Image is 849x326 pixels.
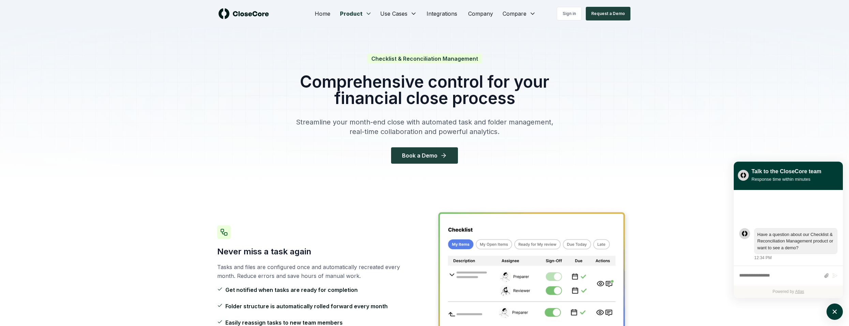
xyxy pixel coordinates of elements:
[225,286,358,294] span: Get notified when tasks are ready for completion
[391,147,458,164] button: Book a Demo
[754,228,837,261] div: Monday, October 6, 12:34 PM
[336,7,376,20] button: Product
[795,289,804,294] a: Atlas
[367,54,482,63] span: Checklist & Reconciliation Management
[824,273,829,279] button: Attach files by clicking or dropping files here
[734,190,843,298] div: atlas-ticket
[217,263,416,280] p: Tasks and files are configured once and automatically recreated every month. Reduce errors and sa...
[380,10,407,18] span: Use Cases
[734,285,843,298] div: Powered by
[376,7,421,20] button: Use Cases
[294,117,555,136] p: Streamline your month-end close with automated task and folder management, real-time collaboratio...
[754,255,772,261] div: 12:34 PM
[738,170,749,181] img: yblje5SQxOoZuw2TcITt_icon.png
[225,302,388,310] span: Folder structure is automatically rolled forward every month
[586,7,630,20] button: Request a Demo
[739,228,837,261] div: atlas-message
[421,7,463,20] a: Integrations
[754,228,837,254] div: atlas-message-bubble
[463,7,498,20] a: Company
[734,162,843,298] div: atlas-window
[309,7,336,20] a: Home
[739,228,750,239] div: atlas-message-author-avatar
[739,269,837,282] div: atlas-composer
[219,8,269,19] img: logo
[294,74,555,106] h1: Comprehensive control for your financial close process
[498,7,540,20] button: Compare
[757,231,834,251] div: atlas-message-text
[826,303,843,320] button: atlas-launcher
[340,10,362,18] span: Product
[557,7,582,20] a: Sign in
[217,246,416,257] h3: Never miss a task again
[751,176,821,183] div: Response time within minutes
[503,10,526,18] span: Compare
[751,167,821,176] div: Talk to the CloseCore team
